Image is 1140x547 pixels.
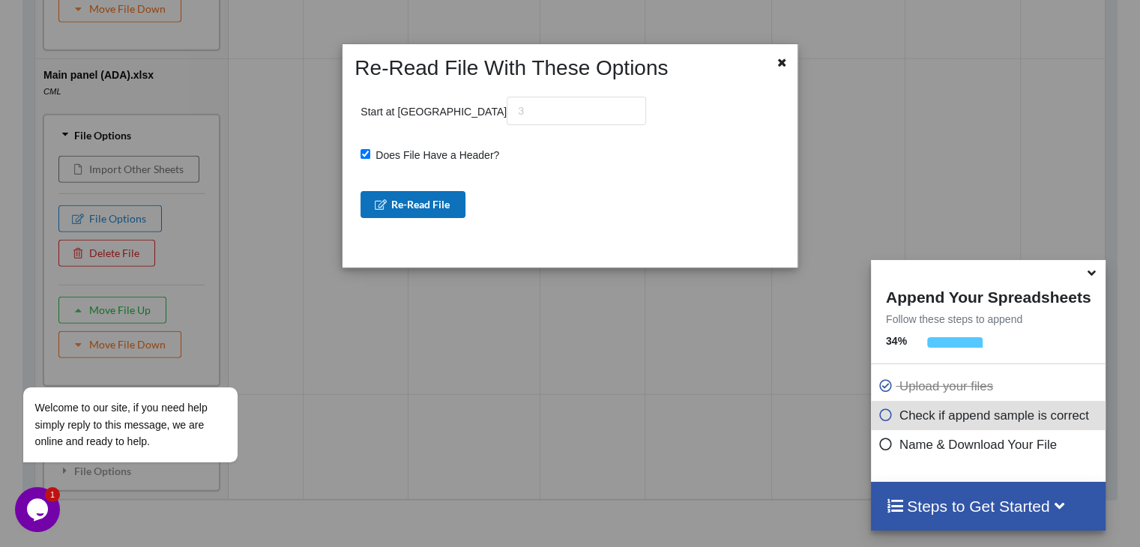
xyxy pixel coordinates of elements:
[878,435,1102,454] p: Name & Download Your File
[361,191,465,218] button: Re-Read File
[15,487,63,532] iframe: chat widget
[370,149,499,161] span: Does File Have a Header?
[878,406,1102,425] p: Check if append sample is correct
[886,497,1091,516] h4: Steps to Get Started
[15,252,285,480] iframe: chat widget
[871,284,1106,306] h4: Append Your Spreadsheets
[878,377,1102,396] p: Upload your files
[886,335,907,347] b: 34 %
[871,312,1106,327] p: Follow these steps to append
[361,97,646,125] p: Start at [GEOGRAPHIC_DATA]
[347,55,755,81] h2: Re-Read File With These Options
[507,97,646,125] input: 3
